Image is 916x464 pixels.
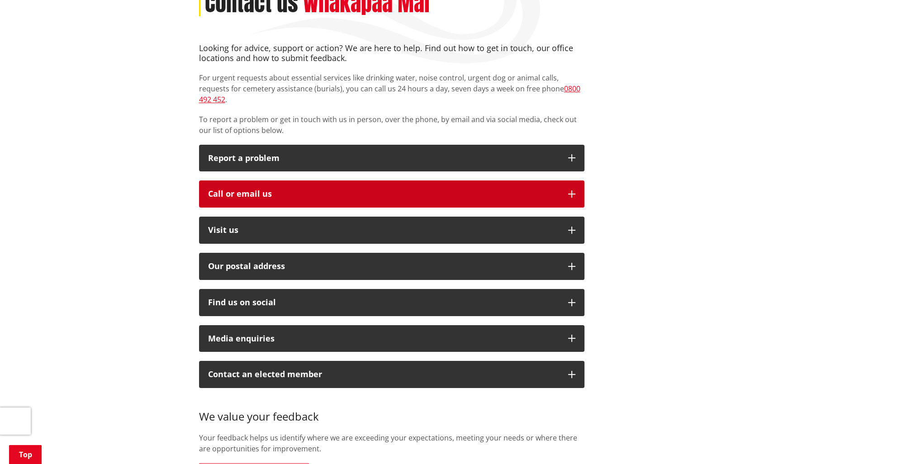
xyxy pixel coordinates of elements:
div: Media enquiries [208,334,559,343]
div: Call or email us [208,189,559,199]
button: Our postal address [199,253,584,280]
iframe: Messenger Launcher [874,426,907,459]
p: Visit us [208,226,559,235]
a: 0800 492 452 [199,84,580,104]
p: To report a problem or get in touch with us in person, over the phone, by email and via social me... [199,114,584,136]
h3: We value your feedback [199,397,584,423]
h4: Looking for advice, support or action? We are here to help. Find out how to get in touch, our off... [199,43,584,63]
button: Contact an elected member [199,361,584,388]
button: Find us on social [199,289,584,316]
p: Contact an elected member [208,370,559,379]
p: Your feedback helps us identify where we are exceeding your expectations, meeting your needs or w... [199,432,584,454]
div: Find us on social [208,298,559,307]
p: For urgent requests about essential services like drinking water, noise control, urgent dog or an... [199,72,584,105]
button: Media enquiries [199,325,584,352]
a: Top [9,445,42,464]
h2: Our postal address [208,262,559,271]
button: Call or email us [199,180,584,208]
button: Visit us [199,217,584,244]
p: Report a problem [208,154,559,163]
button: Report a problem [199,145,584,172]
